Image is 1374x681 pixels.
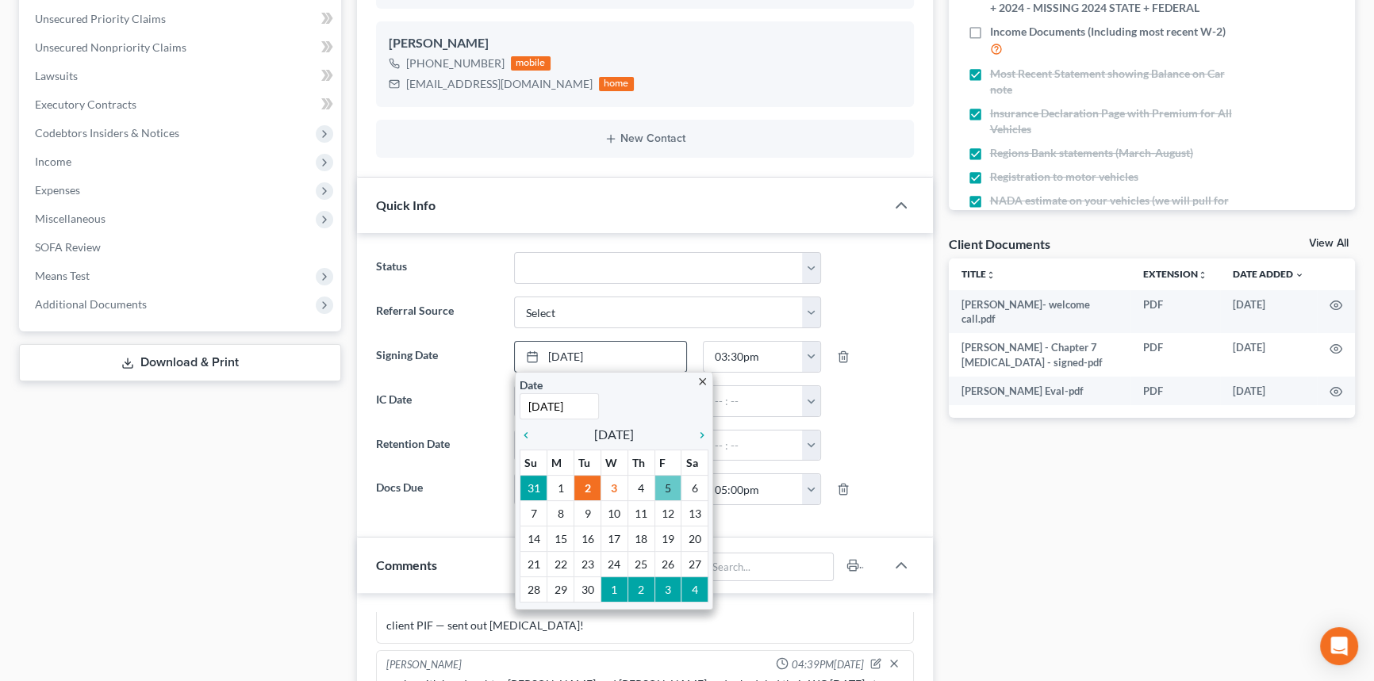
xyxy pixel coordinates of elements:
a: Date Added expand_more [1233,268,1304,280]
td: 2 [574,475,601,500]
i: close [697,376,708,388]
td: PDF [1130,377,1220,405]
th: W [601,450,628,475]
td: [PERSON_NAME] Eval-pdf [949,377,1131,405]
a: [DATE] [515,342,685,372]
label: Retention Date [368,430,506,461]
span: NADA estimate on your vehicles (we will pull for you) 2017 nissan murano SL 110k miles [990,193,1240,224]
span: Unsecured Priority Claims [35,12,166,25]
td: 1 [547,475,574,500]
div: [EMAIL_ADDRESS][DOMAIN_NAME] [406,76,593,92]
span: Income [35,155,71,168]
td: 17 [601,526,628,551]
input: -- : -- [704,474,804,504]
td: 18 [628,526,654,551]
td: 2 [628,576,654,602]
div: [PERSON_NAME] [389,34,901,53]
th: F [654,450,681,475]
input: -- : -- [704,386,804,416]
input: -- : -- [704,430,804,461]
span: Income Documents (Including most recent W-2) [990,24,1226,40]
span: Expenses [35,183,80,197]
span: Unsecured Nonpriority Claims [35,40,186,54]
a: Unsecured Nonpriority Claims [22,33,341,62]
td: 26 [654,551,681,576]
th: M [547,450,574,475]
div: [PHONE_NUMBER] [406,55,505,71]
span: Regions Bank statements (March-August) [990,145,1193,161]
a: chevron_left [520,425,540,444]
th: Tu [574,450,601,475]
span: Codebtors Insiders & Notices [35,126,179,140]
td: 7 [520,500,547,526]
td: 16 [574,526,601,551]
span: Additional Documents [35,297,147,311]
td: 22 [547,551,574,576]
td: 24 [601,551,628,576]
div: client PIF — sent out [MEDICAL_DATA]! [386,618,904,633]
td: [DATE] [1220,290,1317,334]
span: SOFA Review [35,240,101,254]
span: Most Recent Statement showing Balance on Car note [990,66,1240,98]
a: chevron_right [688,425,708,444]
td: 10 [601,500,628,526]
a: Download & Print [19,344,341,381]
div: Client Documents [949,235,1050,252]
span: 04:39PM[DATE] [792,657,864,672]
td: 3 [601,475,628,500]
td: 3 [654,576,681,602]
td: PDF [1130,290,1220,334]
i: unfold_more [1198,270,1207,280]
td: 1 [601,576,628,602]
td: 4 [681,576,708,602]
span: Insurance Declaration Page with Premium for All Vehicles [990,105,1240,137]
label: Docs Due [368,473,506,505]
a: Executory Contracts [22,90,341,119]
td: 19 [654,526,681,551]
td: 27 [681,551,708,576]
a: SOFA Review [22,233,341,262]
div: [PERSON_NAME] [386,657,462,673]
td: [PERSON_NAME]- welcome call.pdf [949,290,1131,334]
a: Titleunfold_more [961,268,996,280]
span: Registration to motor vehicles [990,169,1138,185]
label: Signing Date [368,341,506,373]
i: unfold_more [986,270,996,280]
td: 15 [547,526,574,551]
span: [DATE] [594,425,634,444]
td: 9 [574,500,601,526]
input: 1/1/2013 [520,393,599,419]
td: 25 [628,551,654,576]
a: close [697,372,708,390]
td: 8 [547,500,574,526]
i: chevron_left [520,429,540,442]
span: Quick Info [376,197,436,212]
th: Th [628,450,654,475]
label: Referral Source [368,297,506,328]
td: 29 [547,576,574,602]
td: 11 [628,500,654,526]
th: Su [520,450,547,475]
td: PDF [1130,333,1220,377]
i: chevron_right [688,429,708,442]
span: Executory Contracts [35,98,136,111]
td: 28 [520,576,547,602]
a: Lawsuits [22,62,341,90]
td: [PERSON_NAME] - Chapter 7 [MEDICAL_DATA] - signed-pdf [949,333,1131,377]
td: 14 [520,526,547,551]
span: Means Test [35,269,90,282]
label: Status [368,252,506,284]
div: mobile [511,56,551,71]
a: View All [1309,238,1349,249]
span: Miscellaneous [35,212,106,225]
td: 21 [520,551,547,576]
button: New Contact [389,132,901,145]
label: IC Date [368,385,506,417]
input: Search... [707,553,833,580]
div: Open Intercom Messenger [1320,627,1358,665]
input: -- : -- [704,342,804,372]
td: 23 [574,551,601,576]
a: Unsecured Priority Claims [22,5,341,33]
td: [DATE] [1220,377,1317,405]
td: 20 [681,526,708,551]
